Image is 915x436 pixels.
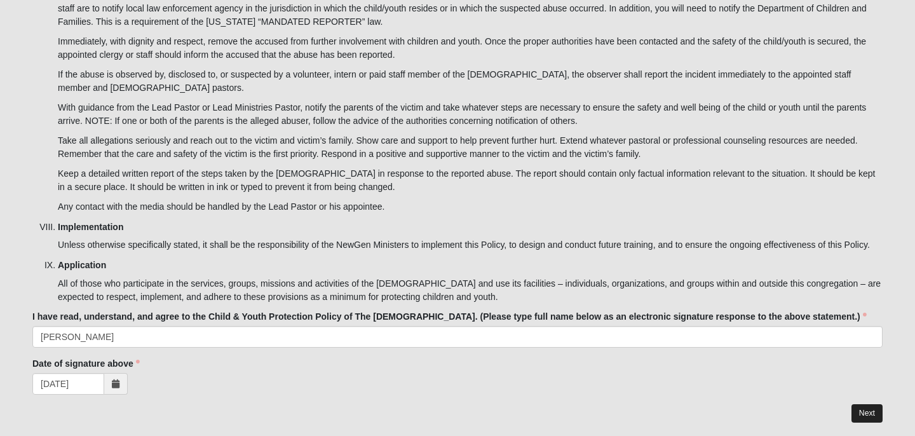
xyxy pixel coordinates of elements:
label: I have read, understand, and agree to the Child & Youth Protection Policy of The [DEMOGRAPHIC_DAT... [32,310,867,323]
p: With guidance from the Lead Pastor or Lead Ministries Pastor, notify the parents of the victim an... [58,101,883,128]
p: Keep a detailed written report of the steps taken by the [DEMOGRAPHIC_DATA] in response to the re... [58,167,883,194]
p: If the abuse is observed by, disclosed to, or suspected by a volunteer, intern or paid staff memb... [58,68,883,95]
p: Immediately, with dignity and respect, remove the accused from further involvement with children ... [58,35,883,62]
p: All of those who participate in the services, groups, missions and activities of the [DEMOGRAPHIC... [58,277,883,304]
label: Date of signature above [32,357,140,370]
p: Unless otherwise specifically stated, it shall be the responsibility of the NewGen Ministers to i... [58,238,883,252]
h5: Application [58,260,883,271]
a: Next [851,404,883,423]
p: Take all allegations seriously and reach out to the victim and victim’s family. Show care and sup... [58,134,883,161]
h5: Implementation [58,222,883,233]
p: Any contact with the media should be handled by the Lead Pastor or his appointee. [58,200,883,214]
